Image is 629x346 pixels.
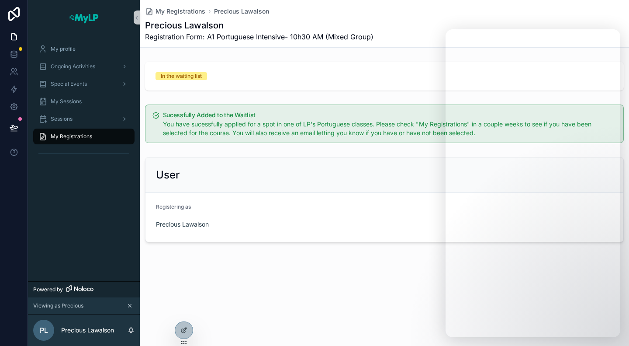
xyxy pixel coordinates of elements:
[145,19,373,31] h1: Precious Lawalson
[51,63,95,70] span: Ongoing Activities
[156,220,209,229] a: Precious Lawalson
[161,72,202,80] div: In the waiting list
[156,7,205,16] span: My Registrations
[28,35,140,171] div: scrollable content
[33,41,135,57] a: My profile
[33,94,135,109] a: My Sessions
[61,326,114,335] p: Precious Lawalson
[33,286,63,293] span: Powered by
[33,111,135,127] a: Sessions
[446,29,620,337] iframe: Intercom live chat
[214,7,269,16] a: Precious Lawalson
[163,112,616,118] h5: Sucessfully Added to the Waitlist
[33,59,135,74] a: Ongoing Activities
[40,325,48,336] span: PL
[28,281,140,297] a: Powered by
[51,80,87,87] span: Special Events
[156,203,191,210] span: Registering as
[33,129,135,144] a: My Registrations
[33,302,83,309] span: Viewing as Precious
[69,10,99,24] img: App logo
[145,7,205,16] a: My Registrations
[51,98,82,105] span: My Sessions
[33,76,135,92] a: Special Events
[51,133,92,140] span: My Registrations
[156,168,180,182] h2: User
[163,120,616,137] div: You have sucessfully applied for a spot in one of LP's Portuguese classes. Please check "My Regis...
[51,115,73,122] span: Sessions
[163,120,591,136] span: You have sucessfully applied for a spot in one of LP's Portuguese classes. Please check "My Regis...
[145,31,373,42] span: Registration Form: A1 Portuguese Intensive- 10h30 AM (Mixed Group)
[51,45,76,52] span: My profile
